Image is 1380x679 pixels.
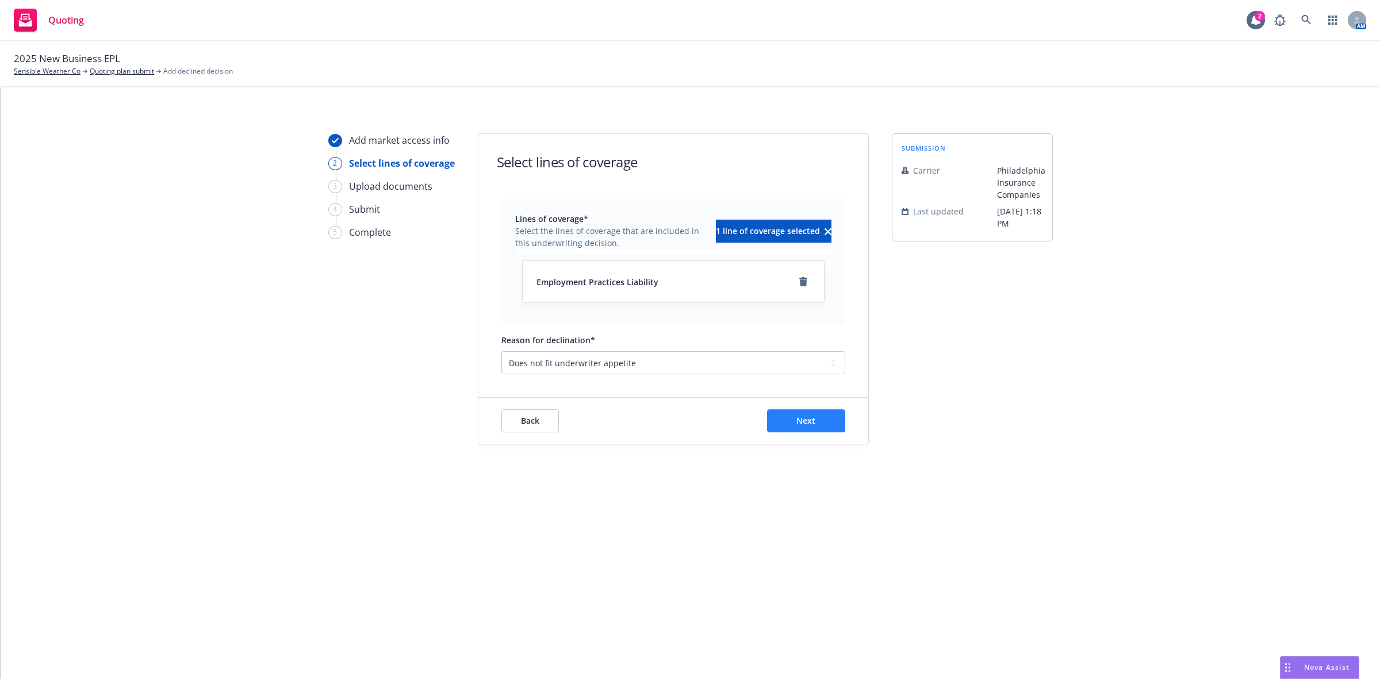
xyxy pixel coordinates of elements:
a: Search [1295,9,1318,32]
button: 1 line of coverage selectedclear selection [716,220,831,243]
div: Submit [349,202,380,216]
span: submission [902,143,946,153]
button: Next [767,409,845,432]
span: [DATE] 1:18 PM [997,205,1045,229]
div: Drag to move [1281,657,1295,678]
span: Back [521,415,539,426]
span: Select the lines of coverage that are included in this underwriting decision. [515,225,709,249]
span: Last updated [913,205,964,217]
h1: Select lines of coverage [497,152,638,171]
a: Report a Bug [1268,9,1291,32]
span: Next [796,415,815,426]
div: 4 [328,203,342,216]
span: Carrier [913,164,940,177]
div: 2 [328,157,342,170]
div: Add market access info [349,133,450,147]
span: Nova Assist [1304,662,1350,672]
span: Add declined decision [163,66,233,76]
div: Upload documents [349,179,432,193]
div: Complete [349,225,391,239]
span: 1 line of coverage selected [716,225,820,236]
a: Quoting [9,4,89,36]
button: Nova Assist [1280,656,1359,679]
span: Employment Practices Liability [536,276,658,288]
div: Select lines of coverage [349,156,455,170]
span: Philadelphia Insurance Companies [997,164,1045,201]
a: Switch app [1321,9,1344,32]
a: Quoting plan submit [90,66,154,76]
button: Back [501,409,559,432]
span: Lines of coverage* [515,213,709,225]
a: remove [796,275,810,289]
div: 3 [328,180,342,193]
span: Reason for declination* [501,335,595,346]
svg: clear selection [825,228,831,235]
div: 5 [328,226,342,239]
a: Sensible Weather Co [14,66,80,76]
span: Quoting [48,16,84,25]
div: 2 [1255,11,1265,21]
span: 2025 New Business EPL [14,51,120,66]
